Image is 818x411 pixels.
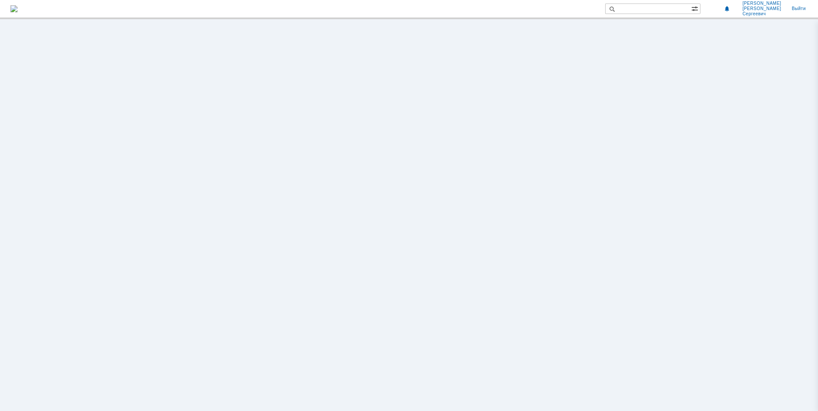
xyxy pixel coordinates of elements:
span: Расширенный поиск [691,4,700,12]
span: [PERSON_NAME] [742,1,781,6]
span: [PERSON_NAME] [742,6,781,11]
a: Перейти на домашнюю страницу [10,5,17,12]
span: Сергеевич [742,11,781,17]
img: logo [10,5,17,12]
